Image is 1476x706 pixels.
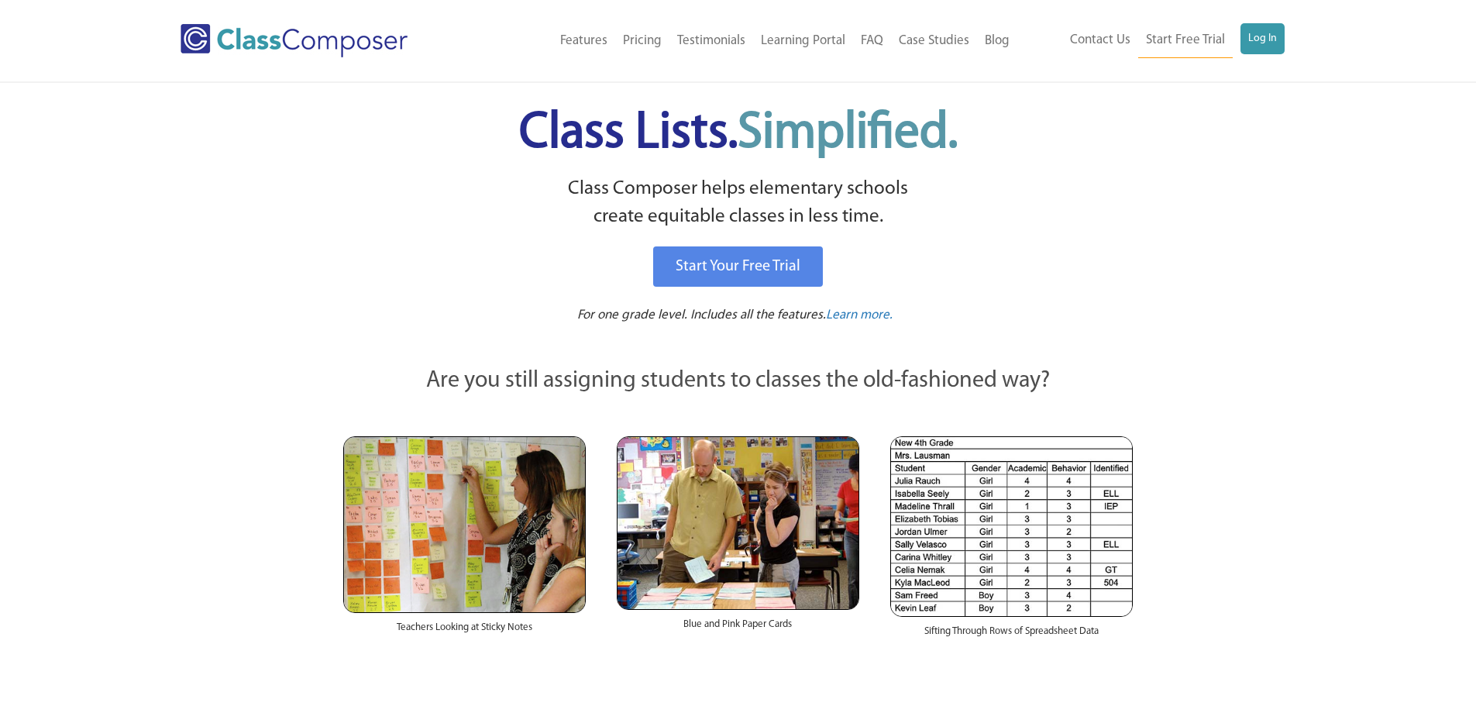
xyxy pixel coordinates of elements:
span: Class Lists. [519,108,958,159]
div: Blue and Pink Paper Cards [617,610,859,647]
a: Blog [977,24,1017,58]
a: Start Free Trial [1138,23,1233,58]
a: Features [552,24,615,58]
img: Spreadsheets [890,436,1133,617]
a: Testimonials [669,24,753,58]
img: Blue and Pink Paper Cards [617,436,859,609]
a: Case Studies [891,24,977,58]
a: Pricing [615,24,669,58]
span: Start Your Free Trial [676,259,800,274]
a: Learning Portal [753,24,853,58]
span: For one grade level. Includes all the features. [577,308,826,322]
img: Teachers Looking at Sticky Notes [343,436,586,613]
a: Log In [1240,23,1285,54]
p: Class Composer helps elementary schools create equitable classes in less time. [341,175,1136,232]
div: Teachers Looking at Sticky Notes [343,613,586,650]
a: Contact Us [1062,23,1138,57]
span: Learn more. [826,308,893,322]
a: Learn more. [826,306,893,325]
nav: Header Menu [1017,23,1285,58]
img: Class Composer [181,24,408,57]
p: Are you still assigning students to classes the old-fashioned way? [343,364,1134,398]
a: FAQ [853,24,891,58]
div: Sifting Through Rows of Spreadsheet Data [890,617,1133,654]
nav: Header Menu [471,24,1017,58]
a: Start Your Free Trial [653,246,823,287]
span: Simplified. [738,108,958,159]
